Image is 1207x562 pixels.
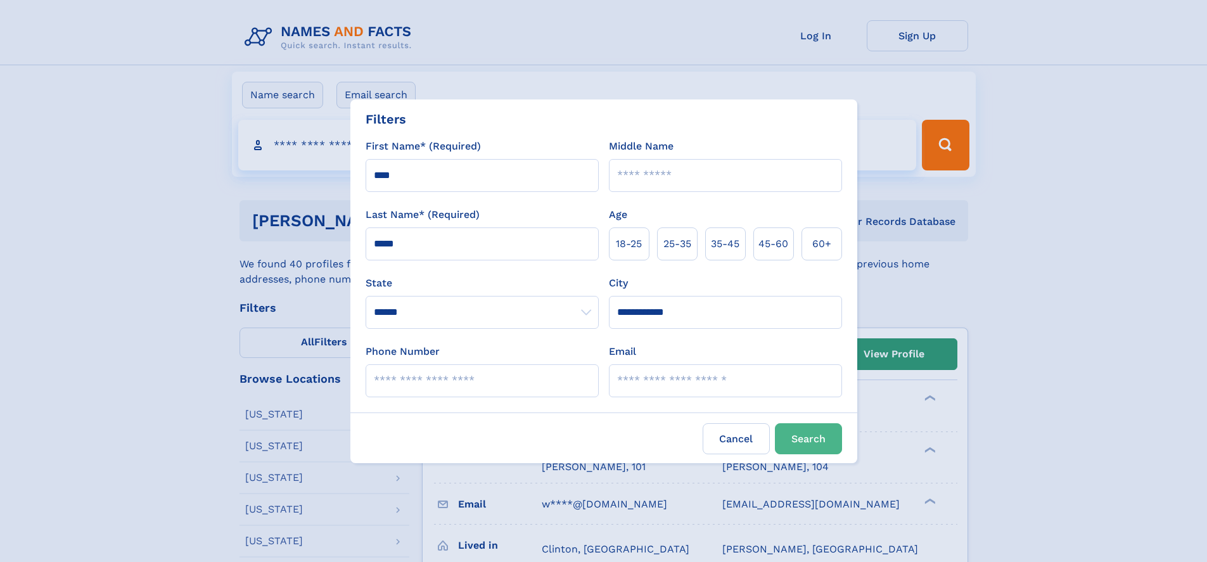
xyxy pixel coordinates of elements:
label: Phone Number [366,344,440,359]
label: Middle Name [609,139,674,154]
span: 25‑35 [663,236,691,252]
label: Age [609,207,627,222]
label: City [609,276,628,291]
span: 60+ [812,236,831,252]
span: 18‑25 [616,236,642,252]
span: 35‑45 [711,236,739,252]
label: First Name* (Required) [366,139,481,154]
label: Email [609,344,636,359]
div: Filters [366,110,406,129]
span: 45‑60 [758,236,788,252]
label: State [366,276,599,291]
label: Cancel [703,423,770,454]
label: Last Name* (Required) [366,207,480,222]
button: Search [775,423,842,454]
